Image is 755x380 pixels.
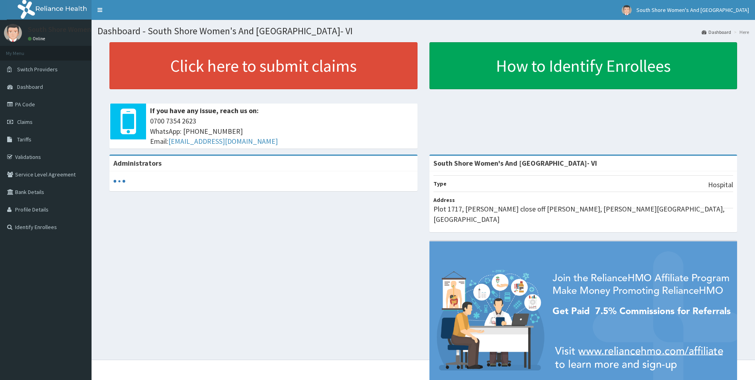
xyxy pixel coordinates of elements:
img: User Image [622,5,632,15]
b: Administrators [113,159,162,168]
b: Type [433,180,447,187]
span: Claims [17,118,33,125]
span: Tariffs [17,136,31,143]
a: [EMAIL_ADDRESS][DOMAIN_NAME] [168,137,278,146]
p: Plot 1717, [PERSON_NAME] close off [PERSON_NAME], [PERSON_NAME][GEOGRAPHIC_DATA], [GEOGRAPHIC_DATA] [433,204,734,224]
p: South Shore Women's And [GEOGRAPHIC_DATA] [28,26,177,33]
a: Click here to submit claims [109,42,417,89]
span: Switch Providers [17,66,58,73]
span: South Shore Women's And [GEOGRAPHIC_DATA] [636,6,749,14]
span: Dashboard [17,83,43,90]
b: Address [433,196,455,204]
a: Online [28,36,47,41]
a: How to Identify Enrollees [429,42,737,89]
li: Here [732,29,749,35]
p: Hospital [708,180,733,190]
span: 0700 7354 2623 WhatsApp: [PHONE_NUMBER] Email: [150,116,414,147]
strong: South Shore Women's And [GEOGRAPHIC_DATA]- VI [433,159,597,168]
h1: Dashboard - South Shore Women's And [GEOGRAPHIC_DATA]- VI [98,26,749,36]
svg: audio-loading [113,175,125,187]
img: User Image [4,24,22,42]
a: Dashboard [702,29,731,35]
b: If you have any issue, reach us on: [150,106,259,115]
